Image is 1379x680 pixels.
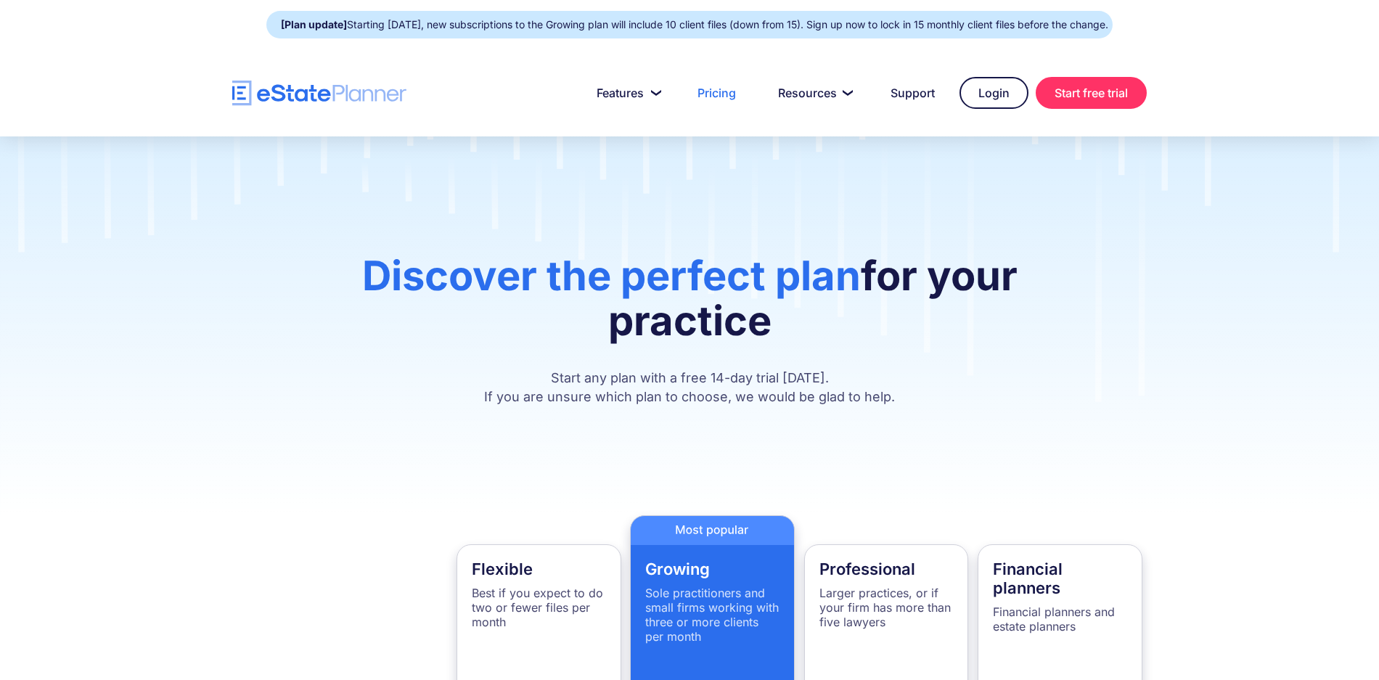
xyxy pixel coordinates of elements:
[298,369,1081,406] p: Start any plan with a free 14-day trial [DATE]. If you are unsure which plan to choose, we would ...
[819,586,954,629] p: Larger practices, or if your firm has more than five lawyers
[993,605,1127,634] p: Financial planners and estate planners
[472,560,606,578] h4: Flexible
[993,560,1127,597] h4: Financial planners
[472,586,606,629] p: Best if you expect to do two or fewer files per month
[281,15,1108,35] div: Starting [DATE], new subscriptions to the Growing plan will include 10 client files (down from 15...
[873,78,952,107] a: Support
[298,253,1081,358] h1: for your practice
[281,18,347,30] strong: [Plan update]
[362,251,861,300] span: Discover the perfect plan
[959,77,1028,109] a: Login
[761,78,866,107] a: Resources
[232,81,406,106] a: home
[1036,77,1147,109] a: Start free trial
[680,78,753,107] a: Pricing
[645,560,779,578] h4: Growing
[645,586,779,644] p: Sole practitioners and small firms working with three or more clients per month
[579,78,673,107] a: Features
[819,560,954,578] h4: Professional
